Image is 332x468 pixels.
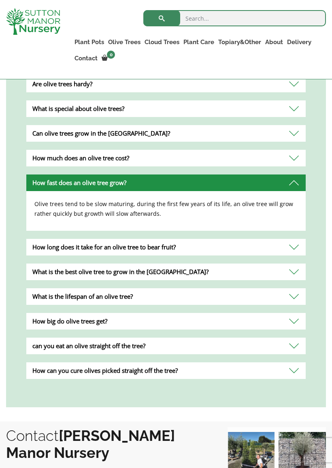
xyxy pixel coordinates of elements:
[107,51,115,59] span: 0
[216,36,263,48] a: Topiary&Other
[34,199,298,219] p: Olive trees tend to be slow maturing, during the first few years of its life, an olive tree will ...
[26,76,306,92] div: Are olive trees hardy?
[181,36,216,48] a: Plant Care
[72,53,100,64] a: Contact
[26,338,306,354] div: can you eat an olive straight off the tree?
[26,264,306,280] div: What is the best olive tree to grow in the [GEOGRAPHIC_DATA]?
[143,10,326,26] input: Search...
[26,362,306,379] div: How can you cure olives picked straight off the tree?
[26,288,306,305] div: What is the lifespan of an olive tree?
[6,427,211,461] h2: Contact
[143,36,181,48] a: Cloud Trees
[106,36,143,48] a: Olive Trees
[26,100,306,117] div: What is special about olive trees?
[26,150,306,166] div: How much does an olive tree cost?
[6,8,60,35] img: logo
[6,427,175,461] b: [PERSON_NAME] Manor Nursery
[26,313,306,330] div: How big do olive trees get?
[26,174,306,191] div: How fast does an olive tree grow?
[26,239,306,255] div: How long does it take for an olive tree to bear fruit?
[285,36,313,48] a: Delivery
[26,125,306,142] div: Can olive trees grow in the [GEOGRAPHIC_DATA]?
[72,36,106,48] a: Plant Pots
[263,36,285,48] a: About
[100,53,117,64] a: 0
